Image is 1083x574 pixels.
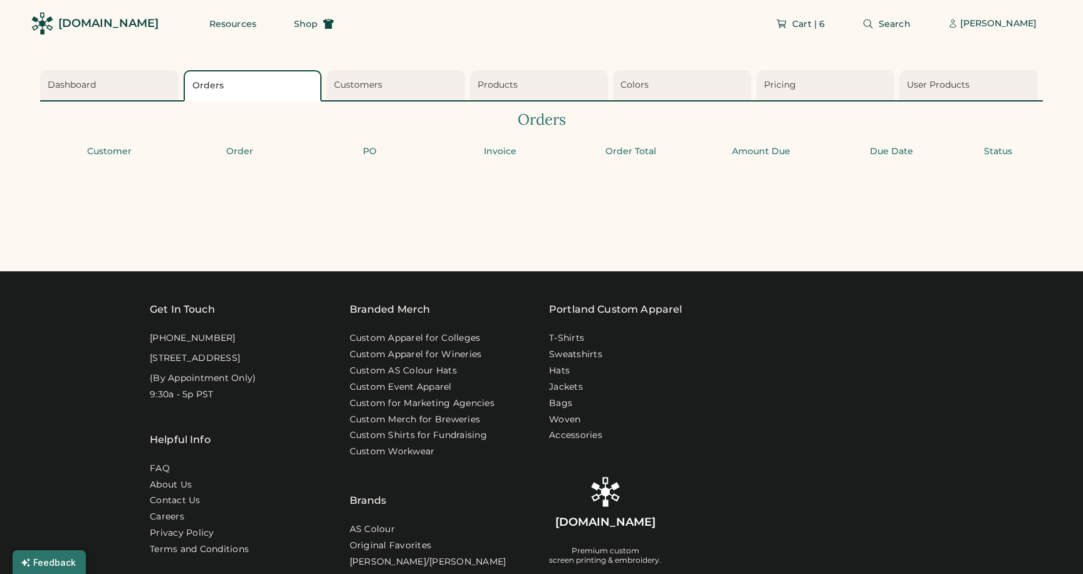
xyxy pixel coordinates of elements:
div: Get In Touch [150,302,215,317]
a: Woven [549,414,580,426]
div: Helpful Info [150,432,211,447]
div: Pricing [764,79,891,91]
div: Due Date [830,145,953,158]
button: Search [847,11,926,36]
img: Rendered Logo - Screens [31,13,53,34]
a: Careers [150,511,184,523]
div: Amount Due [699,145,822,158]
a: Custom Apparel for Wineries [350,348,482,361]
a: T-Shirts [549,332,584,345]
a: Custom AS Colour Hats [350,365,457,377]
div: [PERSON_NAME] [960,18,1037,30]
a: Contact Us [150,494,201,507]
a: [PERSON_NAME]/[PERSON_NAME] [350,556,506,568]
div: Colors [620,79,748,91]
a: Custom Apparel for Colleges [350,332,481,345]
a: About Us [150,479,192,491]
span: Cart | 6 [792,19,825,28]
div: Customer [48,145,170,158]
a: Custom for Marketing Agencies [350,397,494,410]
a: Custom Workwear [350,446,435,458]
a: FAQ [150,462,170,475]
a: Portland Custom Apparel [549,302,682,317]
div: [DOMAIN_NAME] [58,16,159,31]
div: Customers [334,79,461,91]
div: Brands [350,462,387,508]
div: Premium custom screen printing & embroidery. [549,546,661,566]
a: AS Colour [350,523,395,536]
div: Orders [192,80,317,92]
div: Products [478,79,605,91]
a: Privacy Policy [150,527,214,540]
div: [STREET_ADDRESS] [150,352,240,365]
div: [PHONE_NUMBER] [150,332,236,345]
button: Resources [194,11,271,36]
div: Orders [40,109,1043,130]
div: [DOMAIN_NAME] [555,514,656,530]
span: Shop [294,19,318,28]
a: Hats [549,365,570,377]
div: PO [308,145,431,158]
button: Cart | 6 [761,11,840,36]
button: Shop [279,11,349,36]
div: Status [960,145,1035,158]
div: Order Total [569,145,692,158]
div: Invoice [439,145,562,158]
a: Jackets [549,381,583,394]
div: Order [178,145,301,158]
img: Rendered Logo - Screens [590,477,620,507]
a: Custom Merch for Breweries [350,414,481,426]
div: Dashboard [48,79,175,91]
a: Bags [549,397,572,410]
a: Custom Event Apparel [350,381,452,394]
span: Search [879,19,911,28]
div: User Products [907,79,1034,91]
a: Sweatshirts [549,348,602,361]
div: Terms and Conditions [150,543,249,556]
a: Custom Shirts for Fundraising [350,429,487,442]
div: (By Appointment Only) [150,372,256,385]
a: Original Favorites [350,540,432,552]
a: Accessories [549,429,602,442]
div: 9:30a - 5p PST [150,389,214,401]
div: Branded Merch [350,302,431,317]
